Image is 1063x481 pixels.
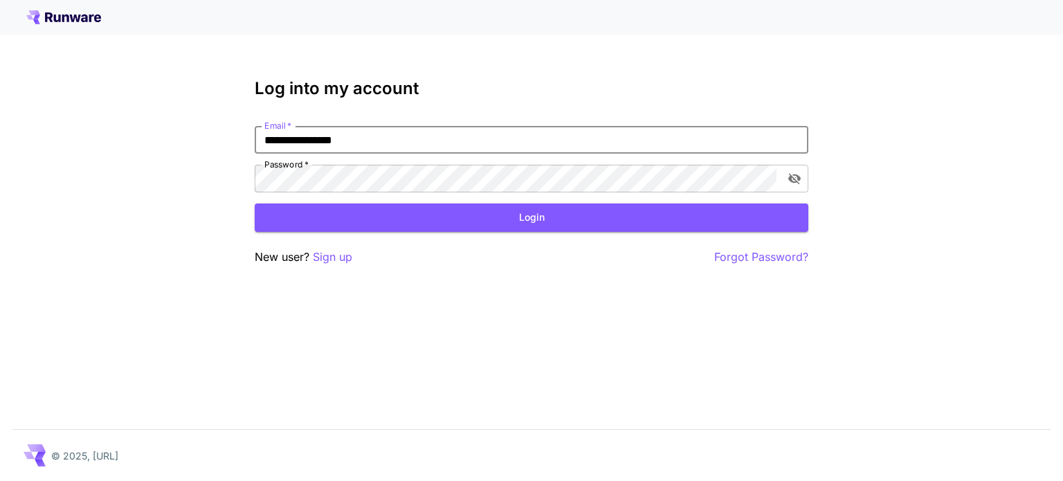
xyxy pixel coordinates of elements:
[313,248,352,266] button: Sign up
[255,248,352,266] p: New user?
[255,203,808,232] button: Login
[51,448,118,463] p: © 2025, [URL]
[264,120,291,131] label: Email
[714,248,808,266] button: Forgot Password?
[782,166,807,191] button: toggle password visibility
[255,79,808,98] h3: Log into my account
[264,158,309,170] label: Password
